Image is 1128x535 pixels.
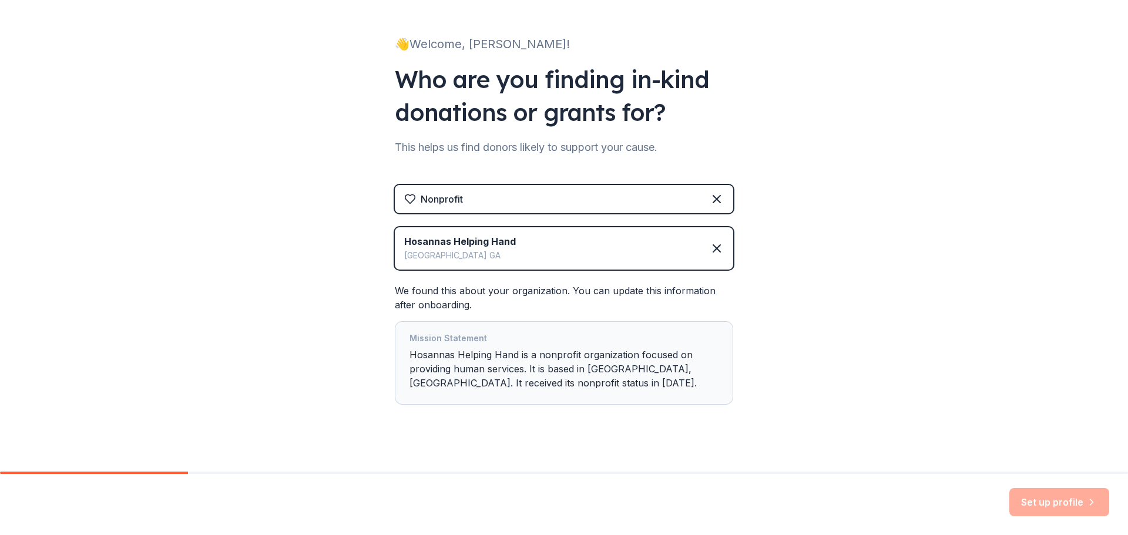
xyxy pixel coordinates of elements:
[395,35,733,53] div: 👋 Welcome, [PERSON_NAME]!
[421,192,463,206] div: Nonprofit
[395,63,733,129] div: Who are you finding in-kind donations or grants for?
[404,234,516,248] div: Hosannas Helping Hand
[395,284,733,405] div: We found this about your organization. You can update this information after onboarding.
[404,248,516,263] div: [GEOGRAPHIC_DATA] GA
[395,138,733,157] div: This helps us find donors likely to support your cause.
[409,331,719,395] div: Hosannas Helping Hand is a nonprofit organization focused on providing human services. It is base...
[409,331,719,348] div: Mission Statement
